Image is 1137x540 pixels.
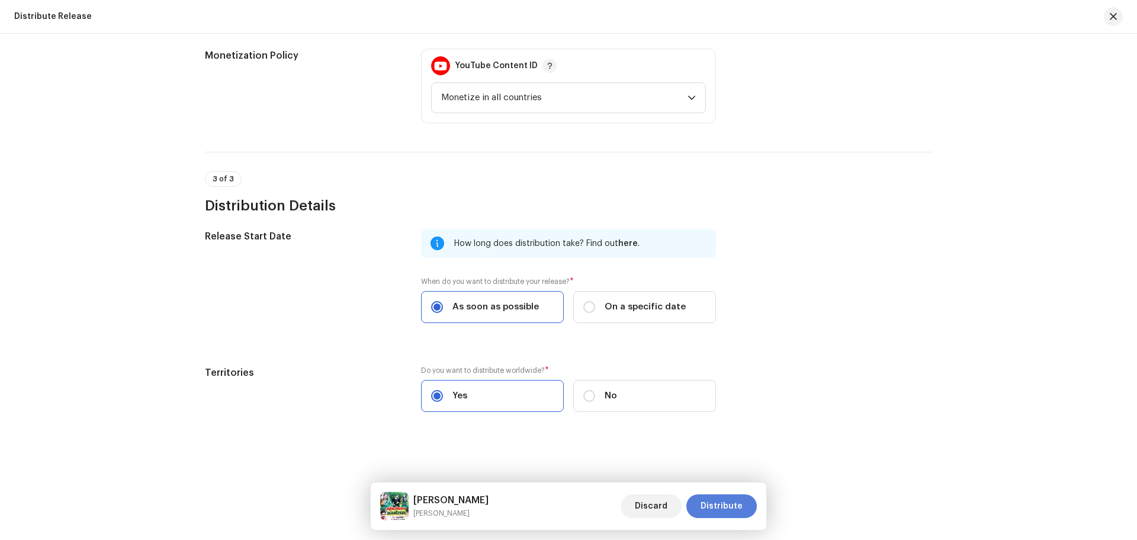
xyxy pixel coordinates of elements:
[605,301,686,314] span: On a specific date
[205,229,402,244] h5: Release Start Date
[618,239,638,248] span: here
[413,507,489,519] small: Saiya Milal Anmolawa
[380,492,409,520] img: d8755501-e0b4-4984-aaa6-dd23a866f3bd
[421,366,716,375] label: Do you want to distribute worldwide?
[686,494,757,518] button: Distribute
[213,175,234,183] span: 3 of 3
[205,366,402,380] h5: Territories
[455,61,538,71] div: YouTube Content ID
[454,237,706,251] div: How long does distribution take? Find out .
[205,49,402,63] h5: Monetization Policy
[605,389,617,402] span: No
[635,494,667,518] span: Discard
[452,389,467,402] span: Yes
[621,494,682,518] button: Discard
[701,494,743,518] span: Distribute
[14,12,92,21] div: Distribute Release
[421,277,716,286] label: When do you want to distribute your release?
[205,196,932,215] h3: Distribution Details
[441,83,688,113] span: Monetize in all countries
[413,493,489,507] h5: Saiya Milal Anmolawa
[688,83,696,113] div: dropdown trigger
[452,301,539,314] span: As soon as possible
